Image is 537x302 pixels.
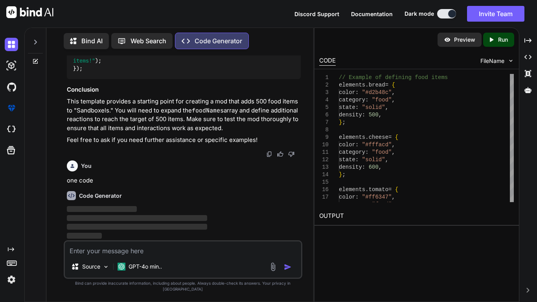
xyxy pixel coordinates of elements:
span: // Example of defining food items [339,74,448,81]
h3: Conclusion [67,85,301,94]
span: "Food items mod loaded with 500 items!" [73,49,291,64]
div: 7 [319,119,329,126]
span: : [355,157,359,163]
img: dislike [288,151,294,157]
span: category [339,97,365,103]
span: "food" [372,149,392,155]
div: CODE [319,56,336,66]
span: color [339,142,355,148]
span: ‌ [67,215,207,221]
div: 4 [319,96,329,104]
img: settings [5,273,18,286]
p: This template provides a starting point for creating a mod that adds 500 food items to "Sandboxel... [67,97,301,133]
span: state [339,157,355,163]
span: function [114,49,140,56]
code: ( ( ) { . ( ); }); [73,48,291,73]
span: , [392,194,395,200]
img: cloudideIcon [5,123,18,136]
p: Bind can provide inaccurate information, including about people. Always double-check its answers.... [64,280,302,292]
span: console [152,49,174,56]
p: Source [82,263,100,271]
span: , [392,201,395,208]
div: 18 [319,201,329,208]
p: Code Generator [195,36,242,46]
span: "#fffacd" [362,142,392,148]
button: Invite Team [467,6,524,22]
span: bread [369,82,385,88]
span: color [339,89,355,96]
img: Bind AI [6,6,53,18]
p: Feel free to ask if you need further assistance or specific examples! [67,136,301,145]
p: GPT-4o min.. [129,263,162,271]
div: 1 [319,74,329,81]
img: darkAi-studio [5,59,18,72]
span: Discord Support [294,11,339,17]
span: "solid" [362,157,385,163]
span: : [365,149,368,155]
span: "#ff6347" [362,194,392,200]
img: copy [266,151,272,157]
img: icon [284,263,292,271]
p: Preview [454,36,475,44]
span: , [392,89,395,96]
span: "#d2b48c" [362,89,392,96]
span: Documentation [351,11,393,17]
span: : [362,164,365,170]
img: githubDark [5,80,18,94]
button: Documentation [351,10,393,18]
span: : [365,97,368,103]
span: "food" [372,201,392,208]
div: 8 [319,126,329,134]
h6: You [81,162,92,170]
span: : [365,201,368,208]
div: 11 [319,149,329,156]
span: elements [339,134,365,140]
span: cheese [369,134,388,140]
span: , [385,104,388,110]
span: . [365,134,368,140]
span: density [339,112,362,118]
span: , [379,164,382,170]
span: = [388,134,392,140]
div: 17 [319,193,329,201]
span: density [339,164,362,170]
span: ‌ [67,206,137,212]
span: ; [342,171,345,178]
span: log [177,49,187,56]
span: { [395,134,398,140]
span: elements [339,186,365,193]
div: 10 [319,141,329,149]
h2: OUTPUT [314,207,519,225]
span: Dark mode [405,10,434,18]
span: { [392,82,395,88]
span: category [339,149,365,155]
img: darkChat [5,38,18,51]
img: preview [444,36,451,43]
span: = [388,186,392,193]
span: : [355,89,359,96]
span: : [355,194,359,200]
p: Web Search [131,36,166,46]
p: one code [67,176,301,185]
div: 9 [319,134,329,141]
span: category [339,201,365,208]
img: attachment [268,262,278,271]
span: state [339,104,355,110]
span: FileName [480,57,504,65]
p: Bind AI [81,36,103,46]
div: 15 [319,179,329,186]
div: 16 [319,186,329,193]
div: 6 [319,111,329,119]
div: 12 [319,156,329,164]
span: ‌ [67,224,207,230]
div: 5 [319,104,329,111]
p: Run [498,36,508,44]
img: premium [5,101,18,115]
code: foodNames [192,107,224,114]
img: chevron down [508,57,514,64]
span: , [379,112,382,118]
button: Discord Support [294,10,339,18]
span: 500 [369,112,379,118]
span: { [395,186,398,193]
span: , [392,142,395,148]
